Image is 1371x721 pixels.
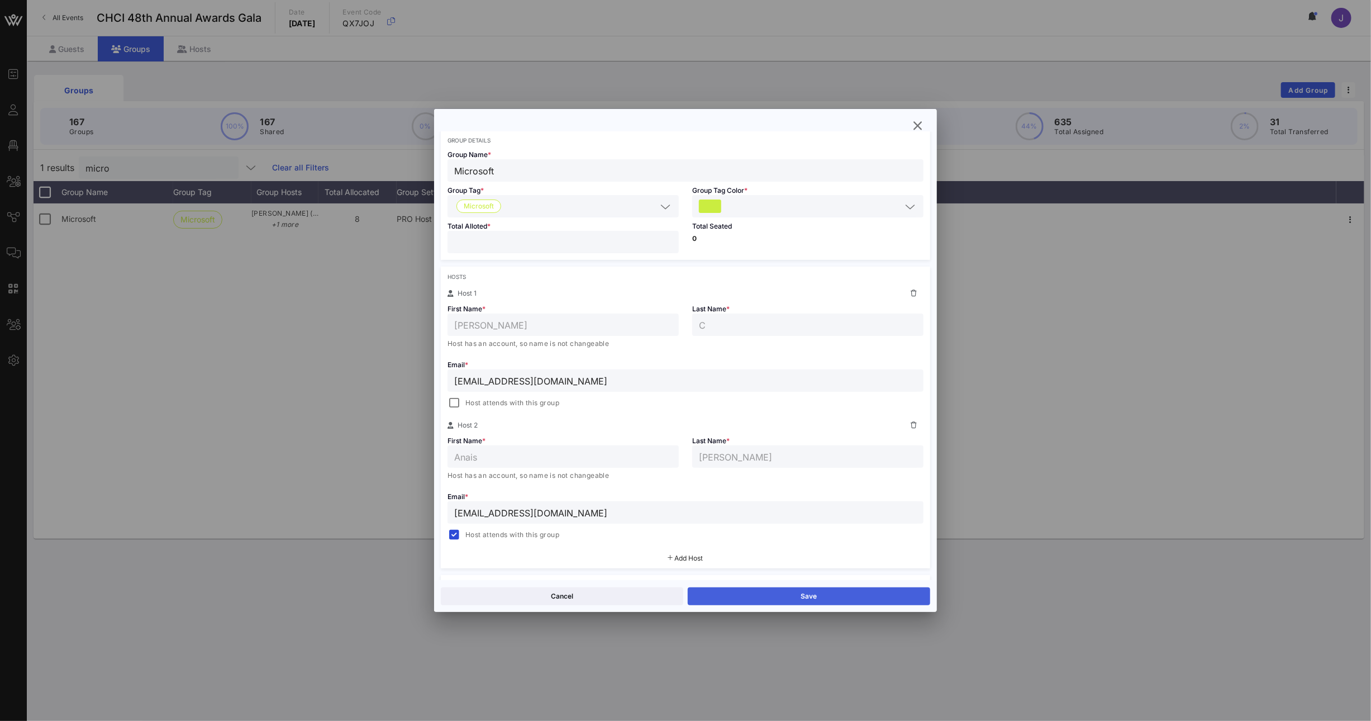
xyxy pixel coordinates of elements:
[448,471,609,480] span: Host has an account, so name is not changeable
[458,421,478,429] span: Host 2
[692,235,923,242] p: 0
[692,437,730,445] span: Last Name
[448,186,484,195] span: Group Tag
[688,587,930,605] button: Save
[448,273,923,280] div: Hosts
[448,150,491,159] span: Group Name
[448,137,923,144] div: Group Details
[448,360,468,369] span: Email
[692,222,732,230] span: Total Seated
[692,186,748,195] span: Group Tag Color
[668,555,703,562] button: Add Host
[458,289,477,297] span: Host 1
[448,222,491,230] span: Total Alloted
[464,200,494,212] span: Microsoft
[465,529,559,540] span: Host attends with this group
[692,305,730,313] span: Last Name
[448,305,485,313] span: First Name
[448,437,485,445] span: First Name
[448,339,609,348] span: Host has an account, so name is not changeable
[448,492,468,501] span: Email
[465,397,559,409] span: Host attends with this group
[675,554,703,562] span: Add Host
[448,195,679,217] div: Microsoft
[441,587,683,605] button: Cancel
